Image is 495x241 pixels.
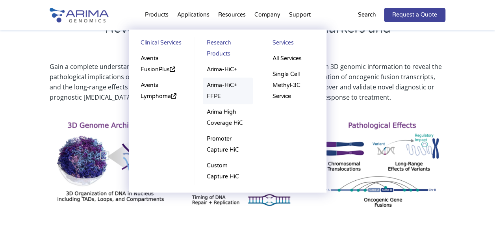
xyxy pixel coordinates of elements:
h2: Reveal Novel [MEDICAL_DATA] Biomarkers and Therapeutic Targets [81,20,414,61]
p: Gain a complete understanding of the regulatory landscape of [MEDICAL_DATA] genomes with 3D genom... [50,61,446,102]
a: Request a Quote [384,8,445,22]
a: Services [269,37,319,51]
a: Single Cell Methyl-3C Service [269,67,319,104]
a: All Services [269,51,319,67]
img: 3D Cancer Genomics (1) [50,113,446,210]
a: Promoter Capture HiC [203,131,253,158]
a: Arima-HiC+ FFPE [203,78,253,104]
a: Arima High Coverage HiC [203,104,253,131]
a: Aventa FusionPlus [137,51,187,78]
a: Aventa Lymphoma [137,78,187,104]
p: Search [358,10,376,20]
a: Arima-HiC+ [203,62,253,78]
a: Custom Capture HiC [203,158,253,185]
a: Research Products [203,37,253,62]
img: Arima-Genomics-logo [50,8,109,22]
a: Clinical Services [137,37,187,51]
